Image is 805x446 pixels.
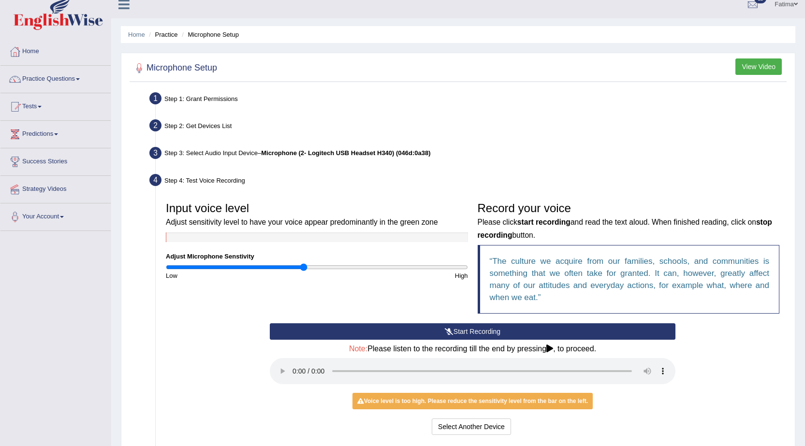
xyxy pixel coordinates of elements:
button: Start Recording [270,323,675,340]
div: Low [161,271,317,280]
li: Practice [146,30,177,39]
a: Success Stories [0,148,111,173]
small: Adjust sensitivity level to have your voice appear predominantly in the green zone [166,218,438,226]
q: The culture we acquire from our families, schools, and communities is something that we often tak... [490,257,770,302]
b: start recording [517,218,571,226]
b: stop recording [478,218,772,239]
div: Voice level is too high. Please reduce the sensitivity level from the bar on the left. [352,393,593,409]
button: View Video [735,58,782,75]
div: Step 4: Test Voice Recording [145,171,790,192]
a: Home [0,38,111,62]
b: Microphone (2- Logitech USB Headset H340) (046d:0a38) [261,149,430,157]
button: Select Another Device [432,418,511,435]
a: Practice Questions [0,66,111,90]
span: – [258,149,431,157]
small: Please click and read the text aloud. When finished reading, click on button. [478,218,772,239]
a: Tests [0,93,111,117]
a: Predictions [0,121,111,145]
a: Your Account [0,203,111,228]
div: Step 1: Grant Permissions [145,89,790,111]
h2: Microphone Setup [132,61,217,75]
li: Microphone Setup [179,30,239,39]
h3: Input voice level [166,202,468,228]
h3: Record your voice [478,202,780,240]
h4: Please listen to the recording till the end by pressing , to proceed. [270,345,675,353]
div: High [317,271,472,280]
label: Adjust Microphone Senstivity [166,252,254,261]
div: Step 3: Select Audio Input Device [145,144,790,165]
a: Home [128,31,145,38]
div: Step 2: Get Devices List [145,116,790,138]
a: Strategy Videos [0,176,111,200]
span: Note: [349,345,367,353]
